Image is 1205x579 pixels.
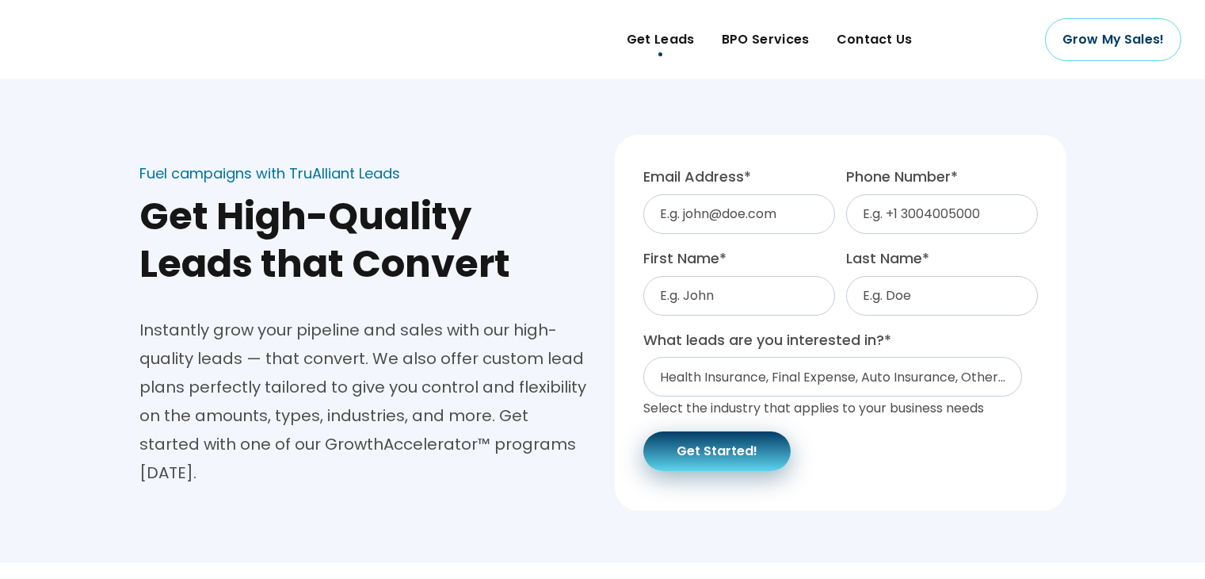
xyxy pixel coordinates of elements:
span: Contact Us [837,28,913,52]
span: BPO Services [722,28,810,52]
span: Select the industry that applies to your business needs [643,399,984,417]
button: Get Started! [643,431,791,471]
input: E.g. John [643,276,835,316]
label: What leads are you interested in? [643,327,1038,354]
input: E.g. +1 3004005000 [846,194,1038,234]
span: Get Leads [627,28,695,52]
label: Email Address [643,163,835,190]
a: Grow My Sales! [1045,18,1181,61]
label: Phone Number [846,163,1038,190]
label: Last Name [846,245,1038,272]
div: Fuel campaigns with TruAlliant Leads [139,166,400,182]
div: Instantly grow your pipeline and sales with our high-quality leads — that convert. We also offer ... [139,316,591,487]
h2: Get High-Quality Leads that Convert [139,193,591,288]
input: E.g. john@doe.com [643,194,835,234]
label: First Name [643,245,835,272]
input: E.g. Doe [846,276,1038,316]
